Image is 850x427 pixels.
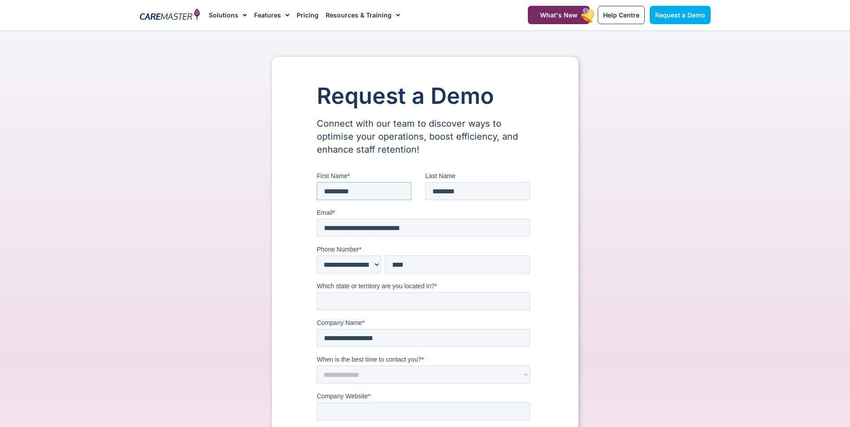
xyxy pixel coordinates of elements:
[317,84,534,108] h1: Request a Demo
[540,11,578,19] span: What's New
[598,6,645,24] a: Help Centre
[528,6,590,24] a: What's New
[317,117,534,156] p: Connect with our team to discover ways to optimise your operations, boost efficiency, and enhance...
[655,11,705,19] span: Request a Demo
[140,9,200,22] img: CareMaster Logo
[650,6,711,24] a: Request a Demo
[603,11,639,19] span: Help Centre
